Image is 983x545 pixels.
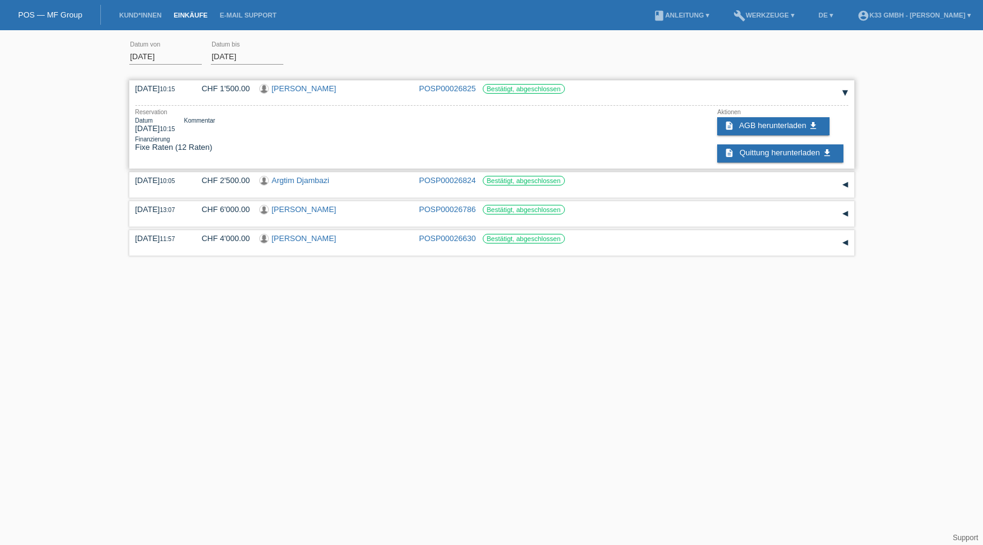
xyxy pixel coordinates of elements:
[717,144,843,163] a: description Quittung herunterladen get_app
[836,205,854,223] div: auf-/zuklappen
[160,178,175,184] span: 10:05
[18,10,82,19] a: POS — MF Group
[193,205,250,214] div: CHF 6'000.00
[160,207,175,213] span: 13:07
[483,234,565,243] label: Bestätigt, abgeschlossen
[808,121,818,131] i: get_app
[483,84,565,94] label: Bestätigt, abgeschlossen
[857,10,869,22] i: account_circle
[135,136,234,143] div: Finanzierung
[419,234,476,243] a: POSP00026630
[739,121,806,130] span: AGB herunterladen
[836,84,854,102] div: auf-/zuklappen
[272,234,337,243] a: [PERSON_NAME]
[813,11,839,19] a: DE ▾
[419,84,476,93] a: POSP00026825
[272,176,329,185] a: Argtim Djambazi
[135,117,175,124] div: Datum
[135,205,184,214] div: [DATE]
[272,84,337,93] a: [PERSON_NAME]
[135,117,175,133] div: [DATE]
[135,176,184,185] div: [DATE]
[733,10,746,22] i: build
[653,10,665,22] i: book
[193,84,250,93] div: CHF 1'500.00
[851,11,977,19] a: account_circleK33 GmbH - [PERSON_NAME] ▾
[836,176,854,194] div: auf-/zuklappen
[724,148,734,158] i: description
[483,176,565,185] label: Bestätigt, abgeschlossen
[740,148,820,157] span: Quittung herunterladen
[160,86,175,92] span: 10:15
[836,234,854,252] div: auf-/zuklappen
[135,136,234,152] div: Fixe Raten (12 Raten)
[113,11,167,19] a: Kund*innen
[160,236,175,242] span: 11:57
[483,205,565,214] label: Bestätigt, abgeschlossen
[727,11,801,19] a: buildWerkzeuge ▾
[135,109,234,115] div: Reservation
[193,176,250,185] div: CHF 2'500.00
[953,534,978,542] a: Support
[724,121,734,131] i: description
[135,234,184,243] div: [DATE]
[717,117,830,135] a: description AGB herunterladen get_app
[214,11,283,19] a: E-Mail Support
[193,234,250,243] div: CHF 4'000.00
[272,205,337,214] a: [PERSON_NAME]
[647,11,715,19] a: bookAnleitung ▾
[419,205,476,214] a: POSP00026786
[717,109,848,115] div: Aktionen
[184,117,215,124] div: Kommentar
[160,126,175,132] span: 10:15
[419,176,476,185] a: POSP00026824
[167,11,213,19] a: Einkäufe
[135,84,184,93] div: [DATE]
[822,148,832,158] i: get_app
